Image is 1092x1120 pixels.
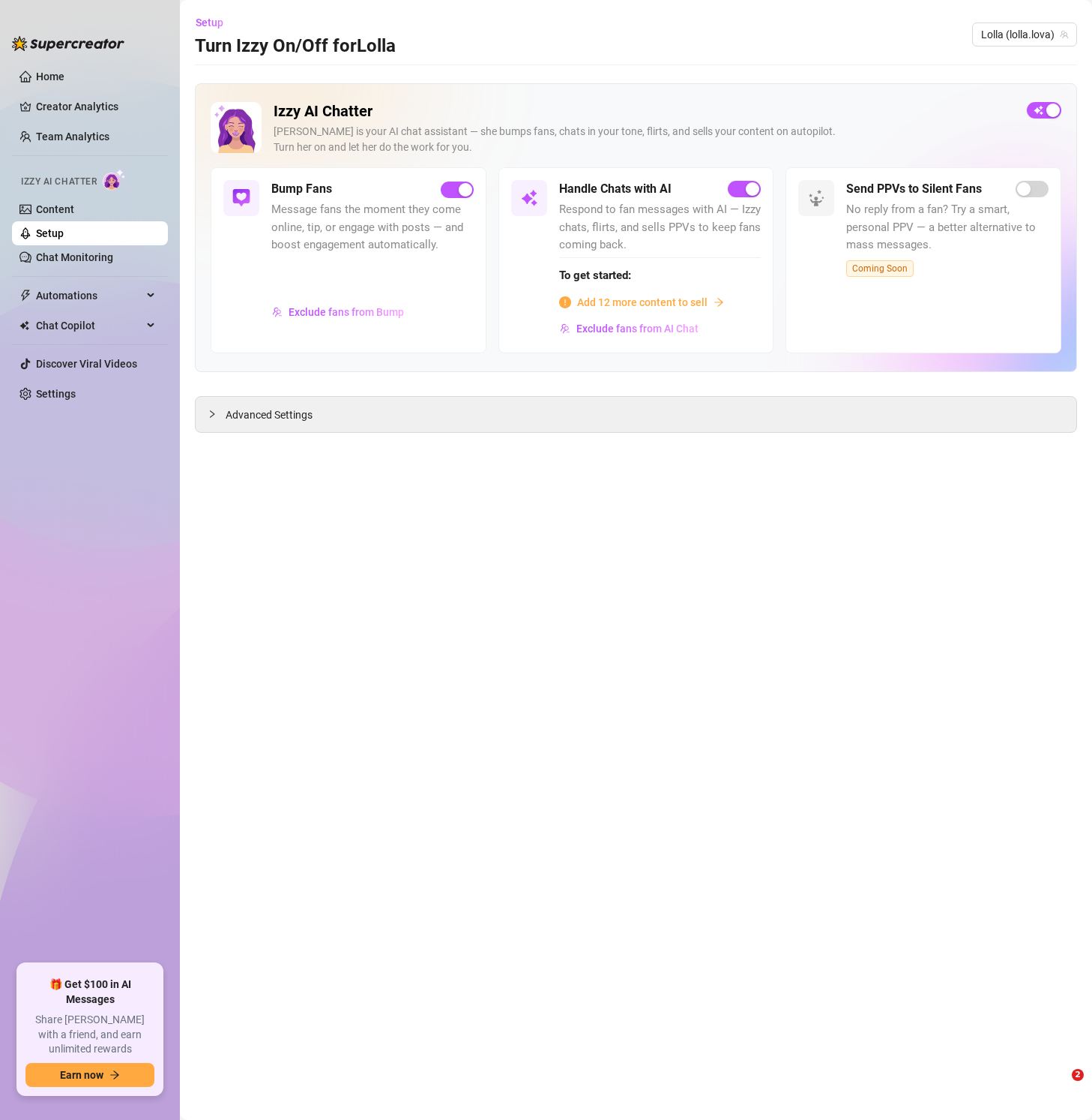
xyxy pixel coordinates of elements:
img: svg%3e [560,323,570,334]
span: Advanced Settings [226,407,313,423]
span: No reply from a fan? Try a smart, personal PPV — a better alternative to mass messages. [846,201,1049,254]
h5: Handle Chats with AI [559,180,672,198]
span: arrow-right [109,1070,120,1080]
a: Discover Viral Videos [36,358,137,370]
img: logo-BBDzfeDw.svg [12,36,124,51]
span: Chat Copilot [36,314,142,338]
img: svg%3e [272,307,283,317]
a: Setup [36,227,64,239]
img: Chat Copilot [19,320,29,331]
a: Team Analytics [36,131,109,143]
button: Setup [195,11,235,35]
a: Content [36,203,74,215]
span: Share [PERSON_NAME] with a friend, and earn unlimited rewards [25,1013,154,1057]
span: arrow-right [714,297,724,308]
div: collapsed [208,406,226,422]
img: AI Chatter [103,169,126,191]
h3: Turn Izzy On/Off for Lolla [195,35,396,59]
span: info-circle [559,296,571,308]
a: Chat Monitoring [36,251,113,263]
span: Add 12 more content to sell [577,294,708,311]
h5: Bump Fans [271,180,332,198]
span: collapsed [208,410,217,419]
strong: To get started: [559,269,631,282]
span: thunderbolt [19,290,31,302]
img: svg%3e [232,189,250,207]
a: Settings [36,388,76,400]
a: Creator Analytics [36,95,156,119]
span: Exclude fans from AI Chat [576,323,699,335]
button: Exclude fans from Bump [271,300,405,324]
h5: Send PPVs to Silent Fans [846,180,982,198]
img: svg%3e [807,189,825,207]
span: Lolla (lolla.lova) [981,23,1068,46]
a: Home [36,71,64,83]
span: Automations [36,284,142,308]
span: Earn now [60,1069,103,1081]
span: team [1060,30,1069,39]
span: Coming Soon [846,260,914,277]
img: svg%3e [520,189,538,207]
span: Exclude fans from Bump [289,306,404,318]
span: Message fans the moment they come online, tip, or engage with posts — and boost engagement automa... [271,201,474,254]
span: Respond to fan messages with AI — Izzy chats, flirts, and sells PPVs to keep fans coming back. [559,201,761,254]
button: Exclude fans from AI Chat [559,317,699,341]
iframe: Intercom live chat [1041,1069,1077,1105]
span: Izzy AI Chatter [21,175,97,189]
span: 🎁 Get $100 in AI Messages [25,977,154,1007]
img: Izzy AI Chatter [211,102,262,153]
span: Setup [196,17,223,29]
h2: Izzy AI Chatter [274,102,1015,121]
button: Earn nowarrow-right [25,1063,154,1087]
span: 2 [1072,1069,1084,1081]
div: [PERSON_NAME] is your AI chat assistant — she bumps fans, chats in your tone, flirts, and sells y... [274,124,1015,155]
